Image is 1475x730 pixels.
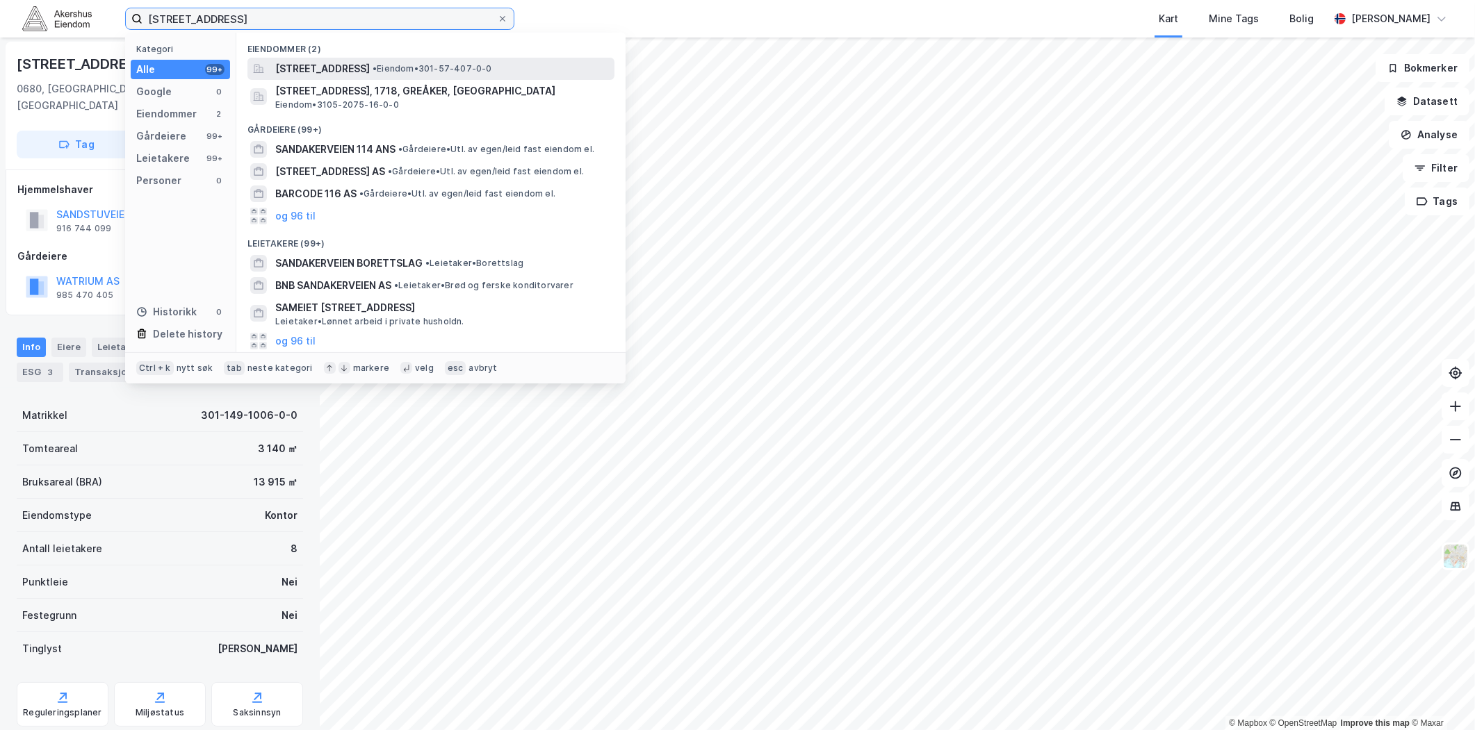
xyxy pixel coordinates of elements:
[275,60,370,77] span: [STREET_ADDRESS]
[22,540,102,557] div: Antall leietakere
[22,640,62,657] div: Tinglyst
[213,86,225,97] div: 0
[398,144,402,154] span: •
[275,277,391,294] span: BNB SANDAKERVEIEN AS
[17,181,302,198] div: Hjemmelshaver
[56,223,111,234] div: 916 744 099
[136,304,197,320] div: Historikk
[136,128,186,144] div: Gårdeiere
[17,248,302,265] div: Gårdeiere
[373,63,492,74] span: Eiendom • 301-57-407-0-0
[1341,718,1410,728] a: Improve this map
[275,299,609,316] span: SAMEIET [STREET_ADDRESS]
[205,153,225,164] div: 99+
[275,316,464,327] span: Leietaker • Lønnet arbeid i private husholdn.
[17,363,63,382] div: ESG
[398,144,594,155] span: Gårdeiere • Utl. av egen/leid fast eiendom el.
[205,64,225,75] div: 99+
[22,574,68,590] div: Punktleie
[92,338,169,357] div: Leietakere
[22,474,102,490] div: Bruksareal (BRA)
[388,166,392,176] span: •
[201,407,298,424] div: 301-149-1006-0-0
[213,108,225,119] div: 2
[291,540,298,557] div: 8
[22,6,92,31] img: akershus-eiendom-logo.9091f326c980b4bce74ccdd9f866810c.svg
[373,63,377,74] span: •
[275,208,316,224] button: og 96 til
[17,131,136,158] button: Tag
[218,640,298,657] div: [PERSON_NAME]
[56,290,113,301] div: 985 470 405
[1385,88,1469,115] button: Datasett
[224,361,245,375] div: tab
[236,227,626,252] div: Leietakere (99+)
[17,338,46,357] div: Info
[275,83,609,99] span: [STREET_ADDRESS], 1718, GREÅKER, [GEOGRAPHIC_DATA]
[275,185,357,202] span: BARCODE 116 AS
[425,258,523,269] span: Leietaker • Borettslag
[236,33,626,58] div: Eiendommer (2)
[275,333,316,349] button: og 96 til
[136,106,197,122] div: Eiendommer
[1159,10,1178,27] div: Kart
[1405,663,1475,730] iframe: Chat Widget
[136,172,181,189] div: Personer
[22,440,78,457] div: Tomteareal
[236,113,626,138] div: Gårdeiere (99+)
[17,81,190,114] div: 0680, [GEOGRAPHIC_DATA], [GEOGRAPHIC_DATA]
[275,255,423,272] span: SANDAKERVEIEN BORETTSLAG
[359,188,364,199] span: •
[153,326,222,342] div: Delete history
[23,707,101,718] div: Reguleringsplaner
[205,131,225,142] div: 99+
[275,163,385,180] span: [STREET_ADDRESS] AS
[177,363,213,374] div: nytt søk
[275,141,396,158] span: SANDAKERVEIEN 114 ANS
[22,507,92,524] div: Eiendomstype
[394,280,573,291] span: Leietaker • Brød og ferske konditorvarer
[69,363,165,382] div: Transaksjoner
[1442,543,1469,570] img: Z
[247,363,313,374] div: neste kategori
[44,365,58,379] div: 3
[359,188,555,199] span: Gårdeiere • Utl. av egen/leid fast eiendom el.
[51,338,86,357] div: Eiere
[22,407,67,424] div: Matrikkel
[1389,121,1469,149] button: Analyse
[136,44,230,54] div: Kategori
[1289,10,1314,27] div: Bolig
[1209,10,1259,27] div: Mine Tags
[136,150,190,167] div: Leietakere
[275,99,399,110] span: Eiendom • 3105-2075-16-0-0
[394,280,398,290] span: •
[142,8,497,29] input: Søk på adresse, matrikkel, gårdeiere, leietakere eller personer
[445,361,466,375] div: esc
[265,507,298,524] div: Kontor
[425,258,430,268] span: •
[1351,10,1431,27] div: [PERSON_NAME]
[1403,154,1469,182] button: Filter
[282,607,298,624] div: Nei
[136,361,174,375] div: Ctrl + k
[136,61,155,78] div: Alle
[1229,718,1267,728] a: Mapbox
[1405,663,1475,730] div: Kontrollprogram for chat
[17,53,153,75] div: [STREET_ADDRESS]
[254,474,298,490] div: 13 915 ㎡
[1270,718,1337,728] a: OpenStreetMap
[415,363,434,374] div: velg
[388,166,584,177] span: Gårdeiere • Utl. av egen/leid fast eiendom el.
[468,363,497,374] div: avbryt
[1405,188,1469,215] button: Tags
[234,707,282,718] div: Saksinnsyn
[258,440,298,457] div: 3 140 ㎡
[213,306,225,317] div: 0
[213,175,225,186] div: 0
[353,363,389,374] div: markere
[136,83,172,100] div: Google
[282,574,298,590] div: Nei
[136,707,184,718] div: Miljøstatus
[1376,54,1469,82] button: Bokmerker
[22,607,76,624] div: Festegrunn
